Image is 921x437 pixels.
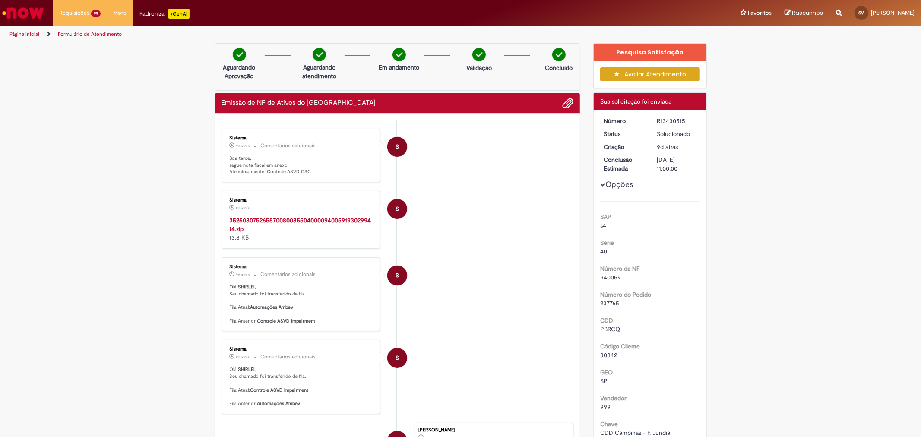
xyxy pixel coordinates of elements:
[233,48,246,61] img: check-circle-green.png
[313,48,326,61] img: check-circle-green.png
[387,266,407,285] div: System
[91,10,101,17] span: 99
[238,284,255,290] b: SHIRLEI
[600,377,608,385] span: SP
[59,9,89,17] span: Requisições
[600,239,614,247] b: Série
[792,9,823,17] span: Rascunhos
[230,155,373,175] p: Boa tarde, segue nota fiscal em anexo. Atenciosamente, Controle ASVD CSC
[600,291,651,298] b: Número do Pedido
[230,366,373,407] p: Olá, , Seu chamado foi transferido de fila. Fila Atual: Fila Anterior:
[600,247,607,255] span: 40
[785,9,823,17] a: Rascunhos
[230,216,371,233] a: 35250807526557008003550400009400591930299414.zip
[396,136,399,157] span: S
[387,199,407,219] div: Sistema
[236,206,250,211] time: 20/08/2025 07:48:41
[238,366,255,373] b: SHIRLEI
[236,355,250,360] span: 9d atrás
[600,368,613,376] b: GEO
[600,67,700,81] button: Avaliar Atendimento
[859,10,864,16] span: SV
[236,206,250,211] span: 9d atrás
[230,347,373,352] div: Sistema
[600,403,611,411] span: 999
[600,265,639,272] b: Número da NF
[396,199,399,219] span: S
[657,142,697,151] div: 19/08/2025 22:12:18
[387,137,407,157] div: System
[9,31,39,38] a: Página inicial
[600,98,671,105] span: Sua solicitação foi enviada
[418,427,569,433] div: [PERSON_NAME]
[236,272,250,277] time: 20/08/2025 07:48:39
[600,342,640,350] b: Código Cliente
[600,394,627,402] b: Vendedor
[871,9,915,16] span: [PERSON_NAME]
[657,143,678,151] time: 19/08/2025 22:12:18
[114,9,127,17] span: More
[396,265,399,286] span: S
[236,143,250,149] time: 20/08/2025 07:48:41
[236,272,250,277] span: 9d atrás
[600,273,621,281] span: 940059
[230,136,373,141] div: Sistema
[657,155,697,173] div: [DATE] 11:00:00
[230,264,373,269] div: Sistema
[472,48,486,61] img: check-circle-green.png
[600,429,671,437] span: CDD Campinas - F. Jundiai
[387,348,407,368] div: System
[748,9,772,17] span: Favoritos
[392,48,406,61] img: check-circle-green.png
[6,26,608,42] ul: Trilhas de página
[250,387,309,393] b: Controle ASVD Impairment
[396,348,399,368] span: S
[600,299,619,307] span: 237765
[230,198,373,203] div: Sistema
[236,143,250,149] span: 9d atrás
[657,117,697,125] div: R13430515
[58,31,122,38] a: Formulário de Atendimento
[298,63,340,80] p: Aguardando atendimento
[600,325,620,333] span: PBRCQ
[594,44,706,61] div: Pesquisa Satisfação
[218,63,260,80] p: Aguardando Aprovação
[600,317,613,324] b: CDD
[466,63,492,72] p: Validação
[257,400,301,407] b: Automações Ambev
[600,420,618,428] b: Chave
[545,63,573,72] p: Concluído
[597,130,650,138] dt: Status
[168,9,190,19] p: +GenAi
[552,48,566,61] img: check-circle-green.png
[600,213,611,221] b: SAP
[657,143,678,151] span: 9d atrás
[261,353,316,361] small: Comentários adicionais
[236,355,250,360] time: 19/08/2025 22:12:22
[600,351,617,359] span: 30842
[597,117,650,125] dt: Número
[261,271,316,278] small: Comentários adicionais
[379,63,419,72] p: Em andamento
[597,142,650,151] dt: Criação
[222,99,376,107] h2: Emissão de NF de Ativos do ASVD Histórico de tíquete
[600,222,606,229] span: s4
[657,130,697,138] div: Solucionado
[230,284,373,324] p: Olá, , Seu chamado foi transferido de fila. Fila Atual: Fila Anterior:
[250,304,294,310] b: Automações Ambev
[562,98,573,109] button: Adicionar anexos
[140,9,190,19] div: Padroniza
[230,216,373,242] div: 13.8 KB
[597,155,650,173] dt: Conclusão Estimada
[1,4,45,22] img: ServiceNow
[257,318,316,324] b: Controle ASVD Impairment
[261,142,316,149] small: Comentários adicionais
